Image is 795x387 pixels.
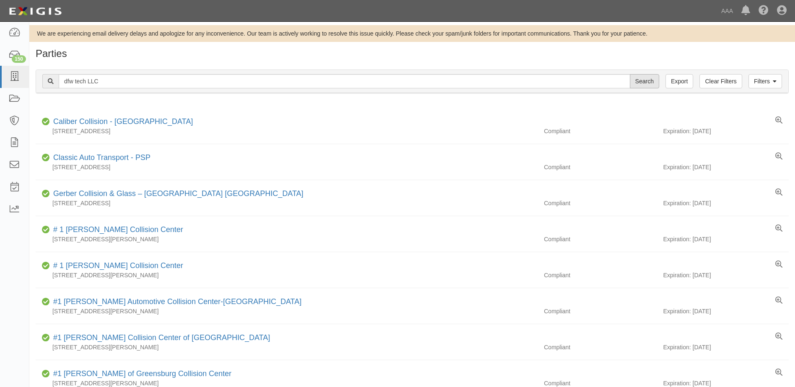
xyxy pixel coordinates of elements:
div: Compliant [538,199,663,207]
i: Help Center - Complianz [759,6,769,16]
a: View results summary [775,224,782,233]
div: Expiration: [DATE] [663,199,788,207]
input: Search [59,74,630,88]
div: [STREET_ADDRESS] [36,127,538,135]
i: Compliant [42,191,50,197]
a: View results summary [775,369,782,377]
a: View results summary [775,116,782,125]
div: #1 Cochran Collision Center of Greensburg [50,333,270,343]
div: Compliant [538,235,663,243]
i: Compliant [42,119,50,125]
div: [STREET_ADDRESS][PERSON_NAME] [36,343,538,351]
div: # 1 Cochran Collision Center [50,224,183,235]
a: Export [666,74,693,88]
a: Filters [748,74,782,88]
a: #1 [PERSON_NAME] of Greensburg Collision Center [53,369,231,378]
i: Compliant [42,371,50,377]
a: Clear Filters [699,74,742,88]
a: # 1 [PERSON_NAME] Collision Center [53,261,183,270]
div: Expiration: [DATE] [663,307,788,315]
a: View results summary [775,297,782,305]
input: Search [630,74,659,88]
i: Compliant [42,335,50,341]
i: Compliant [42,155,50,161]
div: Expiration: [DATE] [663,235,788,243]
div: # 1 Cochran Collision Center [50,261,183,271]
div: Expiration: [DATE] [663,127,788,135]
a: View results summary [775,188,782,197]
img: logo-5460c22ac91f19d4615b14bd174203de0afe785f0fc80cf4dbbc73dc1793850b.png [6,4,64,19]
div: Compliant [538,271,663,279]
div: #1 Cochran of Greensburg Collision Center [50,369,231,379]
a: AAA [717,3,737,19]
a: View results summary [775,261,782,269]
div: Classic Auto Transport - PSP [50,152,150,163]
div: Expiration: [DATE] [663,343,788,351]
i: Compliant [42,227,50,233]
div: We are experiencing email delivery delays and apologize for any inconvenience. Our team is active... [29,29,795,38]
div: Compliant [538,307,663,315]
div: Expiration: [DATE] [663,163,788,171]
div: [STREET_ADDRESS][PERSON_NAME] [36,307,538,315]
div: [STREET_ADDRESS] [36,163,538,171]
div: Expiration: [DATE] [663,271,788,279]
div: [STREET_ADDRESS][PERSON_NAME] [36,271,538,279]
a: Classic Auto Transport - PSP [53,153,150,162]
a: Gerber Collision & Glass – [GEOGRAPHIC_DATA] [GEOGRAPHIC_DATA] [53,189,303,198]
div: Compliant [538,163,663,171]
a: View results summary [775,152,782,161]
i: Compliant [42,263,50,269]
a: # 1 [PERSON_NAME] Collision Center [53,225,183,234]
div: Caliber Collision - Gainesville [50,116,193,127]
a: #1 [PERSON_NAME] Collision Center of [GEOGRAPHIC_DATA] [53,333,270,342]
i: Compliant [42,299,50,305]
div: Compliant [538,127,663,135]
a: View results summary [775,333,782,341]
div: Gerber Collision & Glass – Houston Brighton [50,188,303,199]
div: [STREET_ADDRESS][PERSON_NAME] [36,235,538,243]
div: Compliant [538,343,663,351]
h1: Parties [36,48,789,59]
div: [STREET_ADDRESS] [36,199,538,207]
a: Caliber Collision - [GEOGRAPHIC_DATA] [53,117,193,126]
a: #1 [PERSON_NAME] Automotive Collision Center-[GEOGRAPHIC_DATA] [53,297,302,306]
div: 150 [12,55,26,63]
div: #1 Cochran Automotive Collision Center-Monroeville [50,297,302,307]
